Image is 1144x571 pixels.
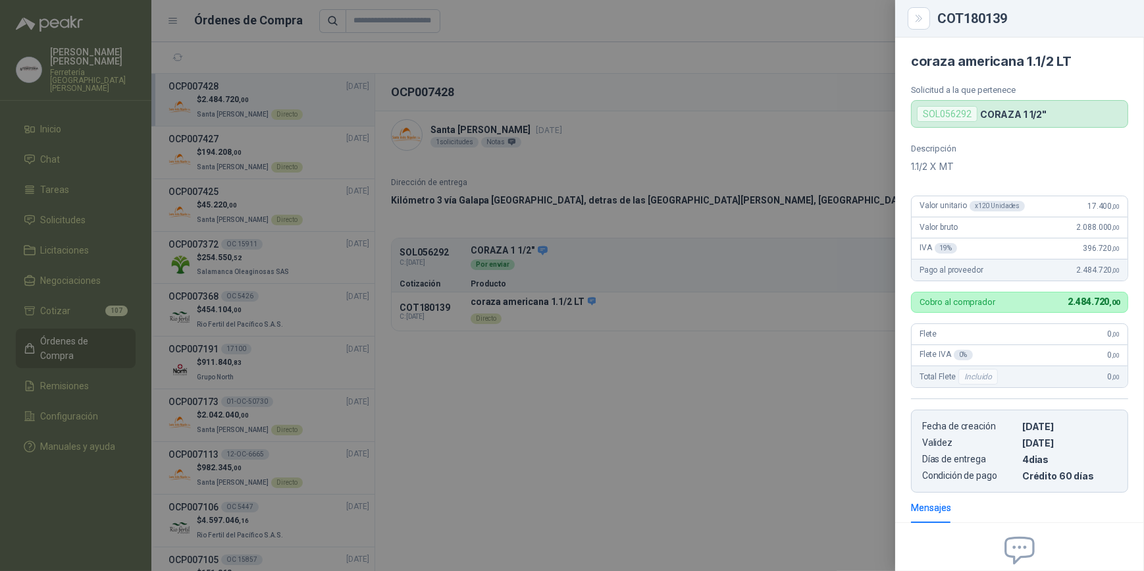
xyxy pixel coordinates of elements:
div: x 120 Unidades [970,201,1025,211]
p: 4 dias [1022,454,1117,465]
p: CORAZA 1 1/2" [980,109,1047,120]
p: Condición de pago [922,470,1017,481]
span: ,00 [1112,224,1120,231]
p: Cobro al comprador [920,298,995,306]
span: 0 [1108,329,1120,339]
span: ,00 [1112,352,1120,359]
span: IVA [920,243,957,254]
span: Pago al proveedor [920,265,983,275]
p: [DATE] [1022,437,1117,449]
p: Fecha de creación [922,421,1017,432]
span: 2.484.720 [1077,265,1120,275]
span: 2.088.000 [1077,223,1120,232]
p: Descripción [911,144,1128,153]
h4: coraza americana 1.1/2 LT [911,53,1128,69]
span: Valor bruto [920,223,958,232]
div: 0 % [954,350,973,360]
span: ,00 [1112,373,1120,381]
span: 0 [1108,372,1120,381]
p: 1.1/2 X MT [911,159,1128,175]
span: 2.484.720 [1068,296,1120,307]
div: COT180139 [937,12,1128,25]
span: ,00 [1112,267,1120,274]
span: 396.720 [1083,244,1120,253]
div: Mensajes [911,501,951,515]
button: Close [911,11,927,26]
div: SOL056292 [917,106,977,122]
span: Total Flete [920,369,1001,385]
span: ,00 [1112,245,1120,252]
span: ,00 [1112,331,1120,338]
p: Validez [922,437,1017,449]
p: Solicitud a la que pertenece [911,85,1128,95]
span: 17.400 [1087,202,1120,211]
p: Días de entrega [922,454,1017,465]
p: [DATE] [1022,421,1117,432]
span: ,00 [1112,203,1120,210]
div: Incluido [958,369,998,385]
span: ,00 [1109,298,1120,307]
span: Flete IVA [920,350,973,360]
p: Crédito 60 días [1022,470,1117,481]
span: 0 [1108,350,1120,360]
span: Flete [920,329,937,339]
div: 19 % [935,243,958,254]
span: Valor unitario [920,201,1025,211]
